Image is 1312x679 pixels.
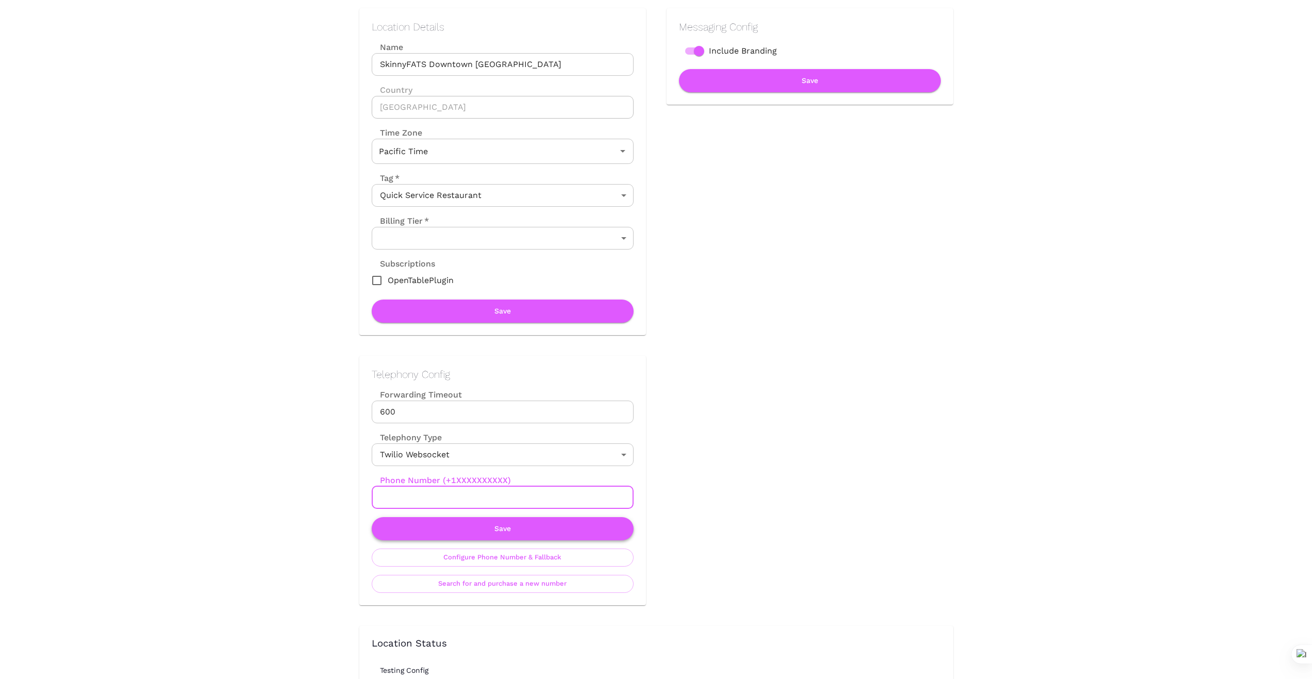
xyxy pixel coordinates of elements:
[372,549,634,567] button: Configure Phone Number & Fallback
[372,517,634,540] button: Save
[709,45,777,57] span: Include Branding
[372,172,400,184] label: Tag
[372,84,634,96] label: Country
[380,666,949,674] h6: Testing Config
[372,443,634,466] div: Twilio Websocket
[616,144,630,158] button: Open
[372,638,941,650] h3: Location Status
[388,274,454,287] span: OpenTablePlugin
[372,368,634,380] h2: Telephony Config
[372,474,634,486] label: Phone Number (+1XXXXXXXXXX)
[372,21,634,33] h2: Location Details
[679,69,941,92] button: Save
[372,300,634,323] button: Save
[372,258,435,270] label: Subscriptions
[372,215,429,227] label: Billing Tier
[679,21,941,33] h2: Messaging Config
[372,575,634,593] button: Search for and purchase a new number
[372,432,442,443] label: Telephony Type
[372,41,634,53] label: Name
[372,184,634,207] div: Quick Service Restaurant
[372,389,634,401] label: Forwarding Timeout
[372,127,634,139] label: Time Zone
